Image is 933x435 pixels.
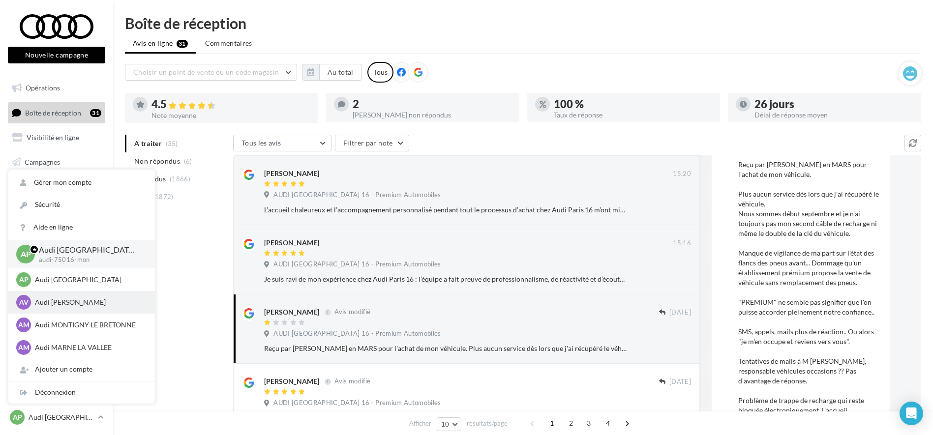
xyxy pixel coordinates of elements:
[39,256,139,264] p: audi-75016-mon
[319,64,362,81] button: Au total
[334,377,370,385] span: Avis modifié
[600,415,616,431] span: 4
[29,412,94,422] p: Audi [GEOGRAPHIC_DATA] 16
[264,274,627,284] div: Je suis ravi de mon expérience chez Audi Paris 16 : l’équipe a fait preuve de professionnalisme, ...
[6,127,107,148] a: Visibilité en ligne
[8,358,155,380] div: Ajouter un compte
[25,108,81,116] span: Boîte de réception
[673,239,691,248] span: 15:16
[184,157,192,165] span: (6)
[125,64,297,81] button: Choisir un point de vente ou un code magasin
[754,99,913,110] div: 26 jours
[241,139,281,147] span: Tous les avis
[273,329,441,338] span: AUDI [GEOGRAPHIC_DATA] 16 - Premium Automobiles
[151,112,310,119] div: Note moyenne
[6,102,107,123] a: Boîte de réception31
[8,172,155,194] a: Gérer mon compte
[581,415,597,431] span: 3
[554,112,713,118] div: Taux de réponse
[35,275,143,285] p: Audi [GEOGRAPHIC_DATA]
[273,399,441,407] span: AUDI [GEOGRAPHIC_DATA] 16 - Premium Automobiles
[264,238,319,248] div: [PERSON_NAME]
[264,377,319,386] div: [PERSON_NAME]
[6,176,107,197] a: Médiathèque
[669,308,691,317] span: [DATE]
[302,64,362,81] button: Au total
[754,112,913,118] div: Délai de réponse moyen
[133,68,279,76] span: Choisir un point de vente ou un code magasin
[441,420,450,428] span: 10
[39,244,139,256] p: Audi [GEOGRAPHIC_DATA] 16
[90,109,101,117] div: 31
[273,260,441,269] span: AUDI [GEOGRAPHIC_DATA] 16 - Premium Automobiles
[26,84,60,92] span: Opérations
[21,249,31,260] span: AP
[264,169,319,178] div: [PERSON_NAME]
[8,408,105,427] a: AP Audi [GEOGRAPHIC_DATA] 16
[134,156,180,166] span: Non répondus
[18,320,30,330] span: AM
[151,99,310,110] div: 4.5
[353,112,512,118] div: [PERSON_NAME] non répondus
[8,381,155,404] div: Déconnexion
[6,78,107,98] a: Opérations
[409,419,431,428] span: Afficher
[125,16,921,30] div: Boîte de réception
[205,38,252,48] span: Commentaires
[13,412,22,422] span: AP
[233,135,331,151] button: Tous les avis
[264,205,627,215] div: L’accueil chaleureux et l’accompagnement personnalisé pendant tout le processus d’achat chez Audi...
[367,62,393,83] div: Tous
[335,135,409,151] button: Filtrer par note
[544,415,560,431] span: 1
[19,275,29,285] span: AP
[273,191,441,200] span: AUDI [GEOGRAPHIC_DATA] 16 - Premium Automobiles
[18,343,30,352] span: AM
[19,297,29,307] span: AV
[353,99,512,110] div: 2
[8,216,155,238] a: Aide en ligne
[35,320,143,330] p: Audi MONTIGNY LE BRETONNE
[467,419,508,428] span: résultats/page
[27,133,79,142] span: Visibilité en ligne
[554,99,713,110] div: 100 %
[563,415,579,431] span: 2
[6,201,107,230] a: PLV et print personnalisable
[669,377,691,386] span: [DATE]
[8,47,105,63] button: Nouvelle campagne
[437,417,462,431] button: 10
[35,343,143,352] p: Audi MARNE LA VALLEE
[6,152,107,173] a: Campagnes
[153,193,174,201] span: (1872)
[170,175,190,183] span: (1866)
[673,170,691,178] span: 15:20
[900,402,923,425] div: Open Intercom Messenger
[264,307,319,317] div: [PERSON_NAME]
[334,308,370,316] span: Avis modifié
[8,194,155,216] a: Sécurité
[25,158,60,166] span: Campagnes
[264,344,627,353] div: Reçu par [PERSON_NAME] en MARS pour l'achat de mon véhicule. Plus aucun service dès lors que j'ai...
[35,297,143,307] p: Audi [PERSON_NAME]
